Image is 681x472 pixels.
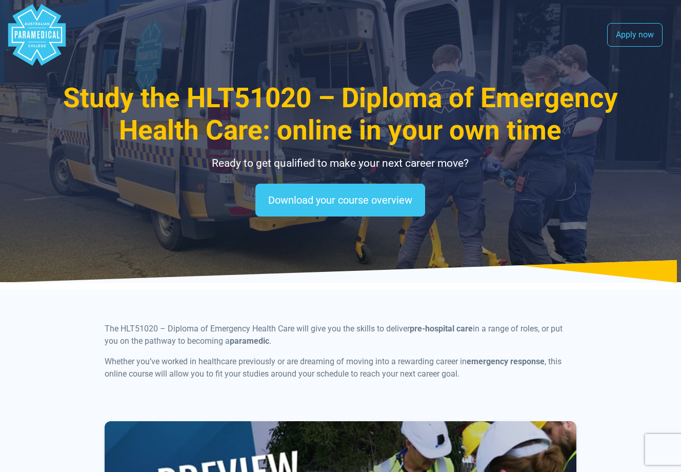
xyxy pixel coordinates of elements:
[230,336,269,346] b: paramedic
[105,324,410,333] span: The HLT51020 – Diploma of Emergency Health Care will give you the skills to deliver
[410,324,473,333] b: pre-hospital care
[63,82,618,146] span: Study the HLT51020 – Diploma of Emergency Health Care: online in your own time
[607,23,663,47] a: Apply now
[269,336,271,346] span: .
[6,4,68,66] div: Australian Paramedical College
[255,184,425,217] a: Download your course overview
[467,357,545,366] b: emergency response
[56,155,625,172] p: Ready to get qualified to make your next career move?
[105,357,467,366] span: Whether you’ve worked in healthcare previously or are dreaming of moving into a rewarding career in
